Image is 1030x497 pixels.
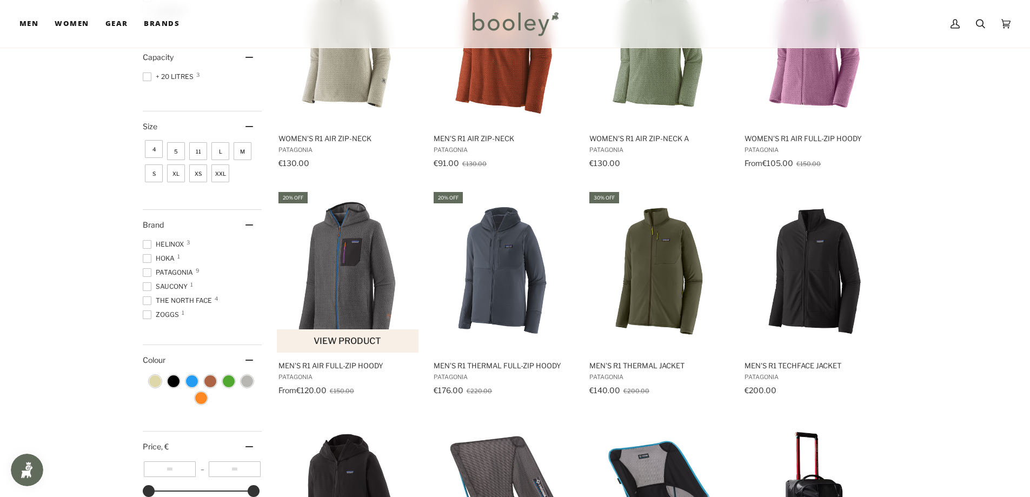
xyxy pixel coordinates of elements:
span: €120.00 [296,385,326,394]
span: Patagonia [278,146,418,154]
span: €140.00 [589,385,620,394]
span: Capacity [143,52,174,62]
span: Price [143,442,169,451]
span: €200.00 [623,387,649,394]
span: 3 [187,240,190,245]
span: Brands [144,18,180,29]
span: €150.00 [329,387,354,394]
span: Men [19,18,38,29]
a: Men's R1 TechFace Jacket [743,190,886,398]
span: Colour [143,355,174,365]
span: €130.00 [462,160,487,168]
a: Men's R1 Thermal Full-Zip Hoody [432,190,575,398]
span: Size: XL [167,164,185,182]
span: Men's R1 Air Zip-Neck [434,134,574,143]
span: The North Face [143,296,215,306]
span: €150.00 [796,160,821,168]
span: Size: S [145,164,163,182]
span: Men's R1 Thermal Full-Zip Hoody [434,360,574,370]
span: Colour: Orange [195,392,207,404]
span: Gear [105,18,128,29]
span: Women's R1 Air Zip-Neck A [589,134,729,143]
iframe: Button to open loyalty program pop-up [11,454,43,486]
span: €91.00 [434,158,459,168]
a: Men's R1 Thermal Jacket [587,190,730,398]
div: 30% off [589,191,619,203]
span: €220.00 [467,387,492,394]
input: Minimum value [143,461,195,477]
span: Size: 11 [189,142,207,160]
input: Maximum value [209,461,261,477]
span: Size: XS [189,164,207,182]
a: Men's R1 Air Full-Zip Hoody [276,190,420,398]
span: – [195,465,208,473]
span: €105.00 [762,158,793,168]
span: 4 [215,296,218,301]
img: Patagonia Men's R1 Thermal Full-Zip Hoody Smolder Blue - Booley Galway [432,200,575,343]
span: Size: 4 [145,140,163,158]
span: Men's R1 Thermal Jacket [589,360,729,370]
button: View product [276,329,418,352]
img: Booley [468,8,562,39]
span: €176.00 [434,385,463,394]
span: €200.00 [745,385,776,394]
span: Hoka [143,254,178,263]
span: Men's R1 Air Full-Zip Hoody [278,360,418,370]
span: Zoggs [143,310,182,320]
span: Colour: Grey [241,375,253,387]
span: Patagonia [589,373,729,380]
span: €130.00 [589,158,620,168]
span: 9 [196,268,200,273]
img: Patagonia Men's R1 Air Full-Zip Hoody Forge Grey - Booley Galway [276,200,420,343]
span: 3 [196,72,200,77]
span: Brand [143,220,164,229]
span: Saucony [143,282,191,291]
span: Size: L [211,142,229,160]
span: 1 [177,254,180,259]
span: Patagonia [745,146,885,154]
span: Colour: Blue [186,375,198,387]
span: + 20 Litres [143,72,197,82]
span: Patagonia [434,373,574,380]
span: Colour: Green [223,375,235,387]
span: Size: M [234,142,251,160]
span: Women's R1 Air Full-Zip Hoody [745,134,885,143]
span: Colour: Brown [204,375,216,387]
span: From [745,158,762,168]
div: 20% off [434,191,463,203]
span: 1 [182,310,184,315]
span: Patagonia [143,268,196,277]
span: , € [161,442,169,451]
span: Patagonia [434,146,574,154]
span: 1 [190,282,193,287]
span: Colour: Black [168,375,180,387]
span: Patagonia [589,146,729,154]
span: Women [55,18,89,29]
span: Patagonia [278,373,418,380]
div: 20% off [278,191,307,203]
span: Colour: Beige [149,375,161,387]
span: Men's R1 TechFace Jacket [745,360,885,370]
span: €130.00 [278,158,309,168]
span: Size: 5 [167,142,185,160]
span: From [278,385,296,394]
span: Size: XXL [211,164,229,182]
span: Patagonia [745,373,885,380]
span: Size [143,122,157,131]
span: Women's R1 Air Zip-Neck [278,134,418,143]
span: Helinox [143,240,187,249]
img: Patagonia Men's R1 TechFace Jacket Black - Booley Galway [743,200,886,343]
